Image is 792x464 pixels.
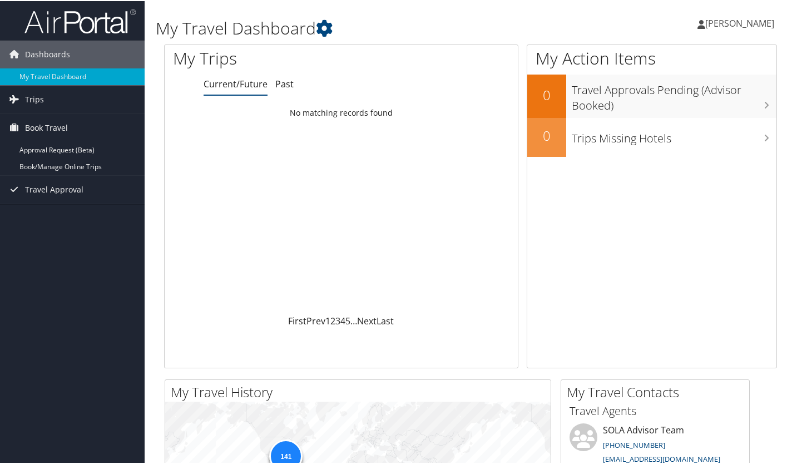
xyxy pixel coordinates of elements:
span: Travel Approval [25,175,83,203]
a: 1 [325,314,330,326]
a: Next [357,314,377,326]
a: 5 [345,314,350,326]
a: Last [377,314,394,326]
h3: Travel Agents [570,402,741,418]
h1: My Travel Dashboard [156,16,576,39]
h1: My Action Items [527,46,776,69]
a: Prev [306,314,325,326]
a: First [288,314,306,326]
h2: 0 [527,85,566,103]
a: 0Travel Approvals Pending (Advisor Booked) [527,73,776,116]
a: [PHONE_NUMBER] [603,439,665,449]
td: No matching records found [165,102,518,122]
h2: My Travel History [171,382,551,401]
a: [EMAIL_ADDRESS][DOMAIN_NAME] [603,453,720,463]
h2: My Travel Contacts [567,382,749,401]
a: 2 [330,314,335,326]
span: [PERSON_NAME] [705,16,774,28]
h3: Travel Approvals Pending (Advisor Booked) [572,76,776,112]
a: 0Trips Missing Hotels [527,117,776,156]
span: Trips [25,85,44,112]
span: Dashboards [25,40,70,67]
a: 3 [335,314,340,326]
a: Past [275,77,294,89]
h1: My Trips [173,46,362,69]
a: [PERSON_NAME] [697,6,785,39]
a: 4 [340,314,345,326]
a: Current/Future [204,77,268,89]
span: Book Travel [25,113,68,141]
h3: Trips Missing Hotels [572,124,776,145]
img: airportal-logo.png [24,7,136,33]
h2: 0 [527,125,566,144]
span: … [350,314,357,326]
